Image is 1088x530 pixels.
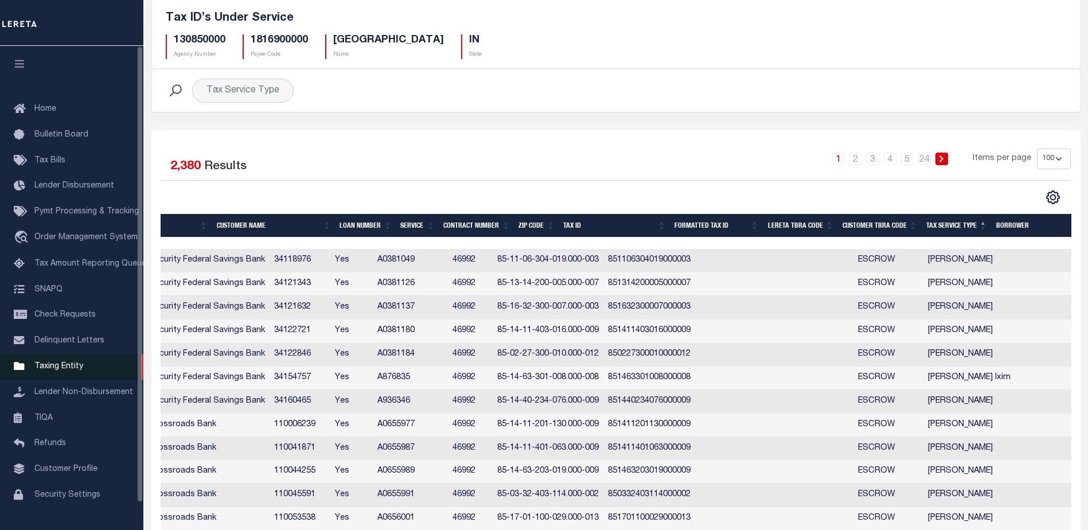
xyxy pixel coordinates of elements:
[373,390,448,414] td: A936346
[330,437,373,461] td: Yes
[448,460,493,484] td: 46992
[145,296,270,319] td: Security Federal Savings Bank
[251,34,308,47] h5: 1816900000
[330,414,373,437] td: Yes
[145,319,270,343] td: Security Federal Savings Bank
[270,319,330,343] td: 34122721
[145,460,270,484] td: Crossroads Bank
[603,249,695,272] td: 851106304019000003
[34,491,100,499] span: Security Settings
[884,153,896,165] a: 4
[270,367,330,390] td: 34154757
[145,484,270,507] td: Crossroads Bank
[34,105,56,113] span: Home
[330,319,373,343] td: Yes
[514,214,559,237] th: Zip Code: activate to sort column ascending
[849,153,862,165] a: 2
[448,296,493,319] td: 46992
[603,343,695,367] td: 850227300010000012
[166,11,1066,25] h5: Tax ID’s Under Service
[145,390,270,414] td: Security Federal Savings Bank
[174,34,225,47] h5: 130850000
[923,319,1073,343] td: [PERSON_NAME]
[763,214,838,237] th: LERETA TBRA Code: activate to sort column ascending
[330,272,373,296] td: Yes
[270,272,330,296] td: 34121343
[853,296,923,319] td: ESCROW
[493,484,603,507] td: 85-03-32-403-114.000-002
[853,249,923,272] td: ESCROW
[373,296,448,319] td: A0381137
[923,343,1073,367] td: [PERSON_NAME]
[330,296,373,319] td: Yes
[174,50,225,59] p: Agency Number
[373,437,448,461] td: A0655987
[923,272,1073,296] td: [PERSON_NAME]
[270,249,330,272] td: 34118976
[333,34,444,47] h5: [GEOGRAPHIC_DATA]
[493,296,603,319] td: 85-16-32-300-007.000-003
[603,414,695,437] td: 851411201130000009
[867,153,879,165] a: 3
[373,414,448,437] td: A0655977
[853,343,923,367] td: ESCROW
[373,319,448,343] td: A0381180
[373,367,448,390] td: A876835
[853,414,923,437] td: ESCROW
[270,343,330,367] td: 34122846
[448,343,493,367] td: 46992
[853,367,923,390] td: ESCROW
[145,272,270,296] td: Security Federal Savings Bank
[493,460,603,484] td: 85-14-63-203-019.000-009
[493,272,603,296] td: 85-13-14-200-005.000-007
[923,460,1073,484] td: [PERSON_NAME]
[34,388,133,396] span: Lender Non-Disbursement
[270,437,330,461] td: 110041871
[204,158,247,176] label: Results
[34,131,88,139] span: Bulletin Board
[330,484,373,507] td: Yes
[853,437,923,461] td: ESCROW
[270,460,330,484] td: 110044255
[493,249,603,272] td: 85-11-06-304-019.000-003
[251,50,308,59] p: Payee Code
[145,249,270,272] td: Security Federal Savings Bank
[270,414,330,437] td: 110006239
[34,233,138,241] span: Order Management System
[373,249,448,272] td: A0381049
[448,319,493,343] td: 46992
[469,50,482,59] p: State
[923,484,1073,507] td: [PERSON_NAME]
[396,214,439,237] th: Service: activate to sort column ascending
[448,414,493,437] td: 46992
[923,249,1073,272] td: [PERSON_NAME]
[145,367,270,390] td: Security Federal Savings Bank
[34,285,63,293] span: SNAPQ
[335,214,396,237] th: Loan Number: activate to sort column ascending
[922,214,992,237] th: Tax Service Type: activate to sort column descending
[333,50,444,59] p: Name
[853,319,923,343] td: ESCROW
[493,343,603,367] td: 85-02-27-300-010.000-012
[34,414,53,422] span: TIQA
[34,260,146,268] span: Tax Amount Reporting Queue
[853,460,923,484] td: ESCROW
[212,214,336,237] th: Customer Name: activate to sort column ascending
[853,272,923,296] td: ESCROW
[853,484,923,507] td: ESCROW
[14,231,32,245] i: travel_explore
[34,337,104,345] span: Delinquent Letters
[34,208,139,216] span: Pymt Processing & Tracking
[448,249,493,272] td: 46992
[923,296,1073,319] td: [PERSON_NAME]
[923,390,1073,414] td: [PERSON_NAME]
[170,161,201,173] span: 2,380
[603,390,695,414] td: 851440234076000009
[469,34,482,47] h5: IN
[34,182,114,190] span: Lender Disbursement
[603,319,695,343] td: 851411403016000009
[34,157,65,165] span: Tax Bills
[603,460,695,484] td: 851463203019000009
[145,343,270,367] td: Security Federal Savings Bank
[559,214,670,237] th: Tax ID: activate to sort column ascending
